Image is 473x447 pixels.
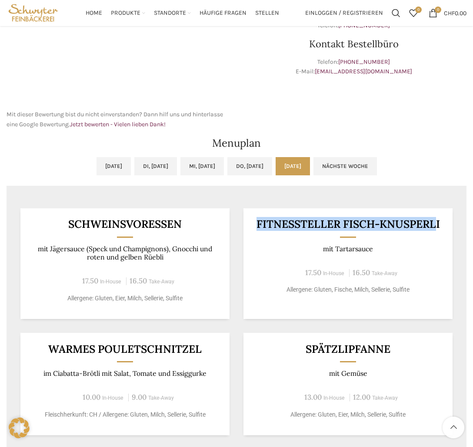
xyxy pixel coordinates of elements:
[111,9,140,17] span: Produkte
[444,9,466,16] bdi: 0.00
[200,9,246,17] span: Häufige Fragen
[353,392,370,402] span: 12.00
[304,392,322,402] span: 13.00
[254,369,442,378] p: mit Gemüse
[301,4,387,22] a: Einloggen / Registrieren
[97,157,131,175] a: [DATE]
[254,285,442,294] p: Allergene: Gluten, Fische, Milch, Sellerie, Sulfite
[83,392,100,402] span: 10.00
[254,245,442,253] p: mit Tartarsauce
[313,157,377,175] a: Nächste Woche
[102,395,123,401] span: In-House
[315,68,412,75] a: [EMAIL_ADDRESS][DOMAIN_NAME]
[387,4,405,22] a: Suchen
[154,4,191,22] a: Standorte
[372,395,398,401] span: Take-Away
[132,392,147,402] span: 9.00
[372,270,397,276] span: Take-Away
[154,9,186,17] span: Standorte
[227,157,272,175] a: Do, [DATE]
[134,157,177,175] a: Di, [DATE]
[82,276,98,286] span: 17.50
[180,157,224,175] a: Mi, [DATE]
[405,4,422,22] a: 0
[7,138,466,148] h2: Menuplan
[241,39,466,49] h3: Kontakt Bestellbüro
[255,4,279,22] a: Stellen
[305,268,321,277] span: 17.50
[338,58,390,66] a: [PHONE_NUMBER]
[31,410,219,419] p: Fleischherkunft: CH / Allergene: Gluten, Milch, Sellerie, Sulfite
[31,245,219,262] p: mit Jägersauce (Speck und Champignons), Gnocchi und roten und gelben Rüebli
[7,9,60,16] a: Site logo
[31,344,219,355] h3: Warmes Pouletschnitzel
[323,395,345,401] span: In-House
[443,417,464,438] a: Scroll to top button
[405,4,422,22] div: Meine Wunschliste
[111,4,145,22] a: Produkte
[31,294,219,303] p: Allergene: Gluten, Eier, Milch, Sellerie, Sulfite
[254,410,442,419] p: Allergene: Gluten, Eier, Milch, Sellerie, Sulfite
[86,9,102,17] span: Home
[338,22,390,29] a: [PHONE_NUMBER]
[70,121,166,128] a: Jetzt bewerten - Vielen lieben Dank!
[276,157,310,175] a: [DATE]
[435,7,441,13] span: 0
[323,270,344,276] span: In-House
[100,279,121,285] span: In-House
[255,9,279,17] span: Stellen
[148,395,174,401] span: Take-Away
[254,344,442,355] h3: Spätzlipfanne
[353,268,370,277] span: 16.50
[149,279,174,285] span: Take-Away
[31,219,219,230] h3: Schweinsvoressen
[130,276,147,286] span: 16.50
[86,4,102,22] a: Home
[7,110,232,129] p: Mit dieser Bewertung bist du nicht einverstanden? Dann hilf uns und hinterlasse eine Google Bewer...
[254,219,442,230] h3: Fitnessteller Fisch-Knusperli
[444,9,455,16] span: CHF
[64,4,301,22] div: Main navigation
[200,4,246,22] a: Häufige Fragen
[305,10,383,16] span: Einloggen / Registrieren
[31,369,219,378] p: im Ciabatta-Brötli mit Salat, Tomate und Essiggurke
[424,4,471,22] a: 0 CHF0.00
[415,7,422,13] span: 0
[241,57,466,77] p: Telefon: E-Mail:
